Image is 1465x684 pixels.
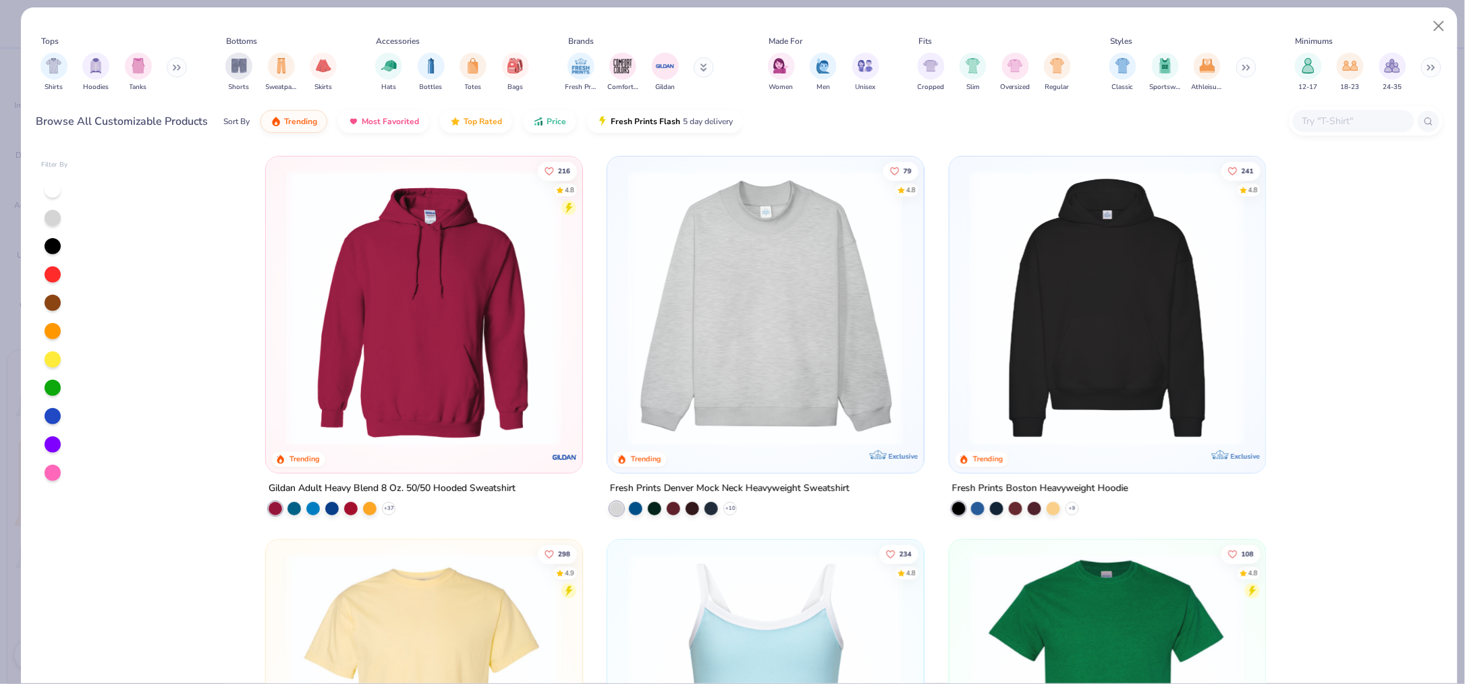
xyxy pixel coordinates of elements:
span: Totes [465,82,482,92]
img: 91acfc32-fd48-4d6b-bdad-a4c1a30ac3fc [963,170,1252,446]
button: Like [538,544,577,563]
span: Comfort Colors [607,82,638,92]
span: Most Favorited [362,116,419,127]
button: Like [1221,161,1261,180]
button: filter button [310,53,337,92]
span: Exclusive [889,451,918,460]
div: 4.8 [1248,568,1258,578]
button: Close [1427,13,1452,39]
button: filter button [1150,53,1181,92]
span: Sportswear [1150,82,1181,92]
span: Price [547,116,566,127]
span: Gildan [655,82,675,92]
button: Like [883,161,918,180]
button: filter button [40,53,67,92]
span: Unisex [856,82,876,92]
button: filter button [266,53,297,92]
span: Shorts [229,82,250,92]
img: Bags Image [507,58,522,74]
img: Unisex Image [858,58,873,74]
div: Brands [568,35,594,47]
div: filter for Bottles [418,53,445,92]
img: a164e800-7022-4571-a324-30c76f641635 [568,170,857,446]
button: filter button [1337,53,1364,92]
span: Shirts [45,82,63,92]
button: filter button [82,53,109,92]
img: 18-23 Image [1343,58,1358,74]
img: Oversized Image [1007,58,1023,74]
button: Fresh Prints Flash5 day delivery [587,110,743,133]
div: Made For [769,35,802,47]
img: Cropped Image [923,58,939,74]
span: 108 [1242,550,1254,557]
div: filter for Shorts [225,53,252,92]
span: Oversized [1000,82,1030,92]
button: filter button [1109,53,1136,92]
img: Regular Image [1050,58,1066,74]
img: 12-17 Image [1301,58,1316,74]
img: TopRated.gif [450,116,461,127]
div: Tops [41,35,59,47]
img: Shorts Image [231,58,247,74]
img: Comfort Colors Image [613,56,633,76]
div: 4.8 [1248,185,1258,195]
img: 01756b78-01f6-4cc6-8d8a-3c30c1a0c8ac [279,170,568,446]
div: Fresh Prints Denver Mock Neck Heavyweight Sweatshirt [610,480,850,496]
div: filter for Tanks [125,53,152,92]
img: f5d85501-0dbb-4ee4-b115-c08fa3845d83 [621,170,910,446]
div: filter for Unisex [852,53,879,92]
span: 216 [558,167,570,174]
span: Classic [1112,82,1134,92]
div: filter for Regular [1044,53,1071,92]
div: Fresh Prints Boston Heavyweight Hoodie [952,480,1128,496]
button: filter button [1379,53,1406,92]
span: Skirts [314,82,332,92]
div: Sort By [223,115,250,127]
div: filter for Sportswear [1150,53,1181,92]
button: filter button [1000,53,1030,92]
span: 298 [558,550,570,557]
span: Fresh Prints Flash [611,116,680,127]
div: filter for Totes [460,53,487,92]
img: Sweatpants Image [274,58,289,74]
img: most_fav.gif [348,116,359,127]
img: Slim Image [966,58,980,74]
div: 4.9 [565,568,574,578]
button: filter button [565,53,597,92]
span: Hats [381,82,396,92]
img: Bottles Image [424,58,439,74]
span: 24-35 [1383,82,1402,92]
span: Men [817,82,830,92]
img: Men Image [816,58,831,74]
span: 18-23 [1341,82,1360,92]
div: Fits [918,35,932,47]
span: Slim [966,82,980,92]
div: Accessories [377,35,420,47]
div: filter for Classic [1109,53,1136,92]
span: Fresh Prints [565,82,597,92]
button: Most Favorited [338,110,429,133]
button: filter button [225,53,252,92]
span: 12-17 [1299,82,1318,92]
button: filter button [607,53,638,92]
button: Top Rated [440,110,512,133]
span: 241 [1242,167,1254,174]
div: 4.8 [565,185,574,195]
button: filter button [918,53,945,92]
img: Gildan logo [551,443,578,470]
img: Women Image [773,58,789,74]
button: filter button [418,53,445,92]
div: Minimums [1296,35,1333,47]
button: filter button [1192,53,1223,92]
span: Bags [507,82,523,92]
img: trending.gif [271,116,281,127]
div: filter for Hats [375,53,402,92]
div: filter for Cropped [918,53,945,92]
img: Sportswear Image [1158,58,1173,74]
div: filter for Men [810,53,837,92]
img: Tanks Image [131,58,146,74]
button: filter button [1044,53,1071,92]
div: filter for Slim [960,53,987,92]
div: filter for Gildan [652,53,679,92]
img: Athleisure Image [1200,58,1215,74]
